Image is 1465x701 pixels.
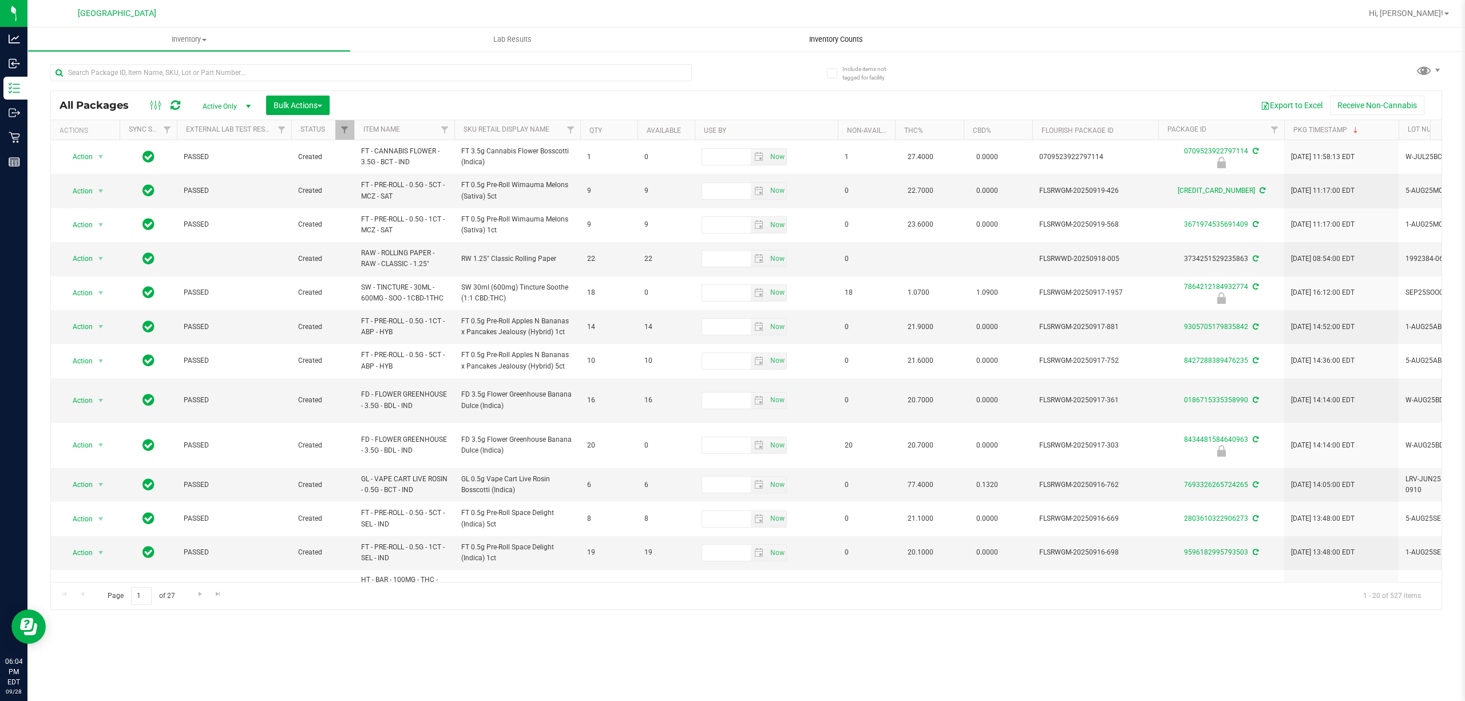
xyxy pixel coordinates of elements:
[751,545,767,561] span: select
[751,319,767,335] span: select
[1291,152,1355,163] span: [DATE] 11:58:13 EDT
[461,180,573,201] span: FT 0.5g Pre-Roll Wimauma Melons (Sativa) 5ct
[751,217,767,233] span: select
[1184,435,1248,443] a: 8434481584640963
[902,183,939,199] span: 22.7000
[587,440,631,451] span: 20
[129,125,173,133] a: Sync Status
[1184,548,1248,556] a: 9596182995793503
[62,353,93,369] span: Action
[767,393,786,409] span: select
[674,27,997,52] a: Inventory Counts
[1251,357,1258,365] span: Sync from Compliance System
[27,27,351,52] a: Inventory
[587,254,631,264] span: 22
[751,149,767,165] span: select
[142,149,155,165] span: In Sync
[1184,581,1248,589] a: 6117020495430053
[461,508,573,529] span: FT 0.5g Pre-Roll Space Delight (Indica) 5ct
[1157,254,1286,264] div: 3734251529235863
[1291,480,1355,490] span: [DATE] 14:05:00 EDT
[587,152,631,163] span: 1
[94,511,108,527] span: select
[62,545,93,561] span: Action
[971,183,1004,199] span: 0.0000
[1184,481,1248,489] a: 7693326265724265
[1291,185,1355,196] span: [DATE] 11:17:00 EDT
[94,545,108,561] span: select
[1291,513,1355,524] span: [DATE] 13:48:00 EDT
[767,319,786,335] span: select
[1184,283,1248,291] a: 7864212184932774
[361,434,448,456] span: FD - FLOWER GREENHOUSE - 3.5G - BDL - IND
[94,251,108,267] span: select
[644,219,688,230] span: 9
[461,542,573,564] span: FT 0.5g Pre-Roll Space Delight (Indica) 1ct
[845,513,888,524] span: 0
[142,392,155,408] span: In Sync
[587,355,631,366] span: 10
[587,547,631,558] span: 19
[298,287,347,298] span: Created
[1039,152,1151,163] span: 0709523922797114
[767,217,787,233] span: Set Current date
[1157,292,1286,304] div: Newly Received
[767,149,787,165] span: Set Current date
[298,219,347,230] span: Created
[9,156,20,168] inline-svg: Reports
[644,547,688,558] span: 19
[184,152,284,163] span: PASSED
[845,287,888,298] span: 18
[210,587,227,603] a: Go to the last page
[50,64,692,81] input: Search Package ID, Item Name, SKU, Lot or Part Number...
[971,477,1004,493] span: 0.1320
[751,251,767,267] span: select
[142,216,155,232] span: In Sync
[298,440,347,451] span: Created
[971,353,1004,369] span: 0.0000
[1253,96,1330,115] button: Export to Excel
[587,395,631,406] span: 16
[361,282,448,304] span: SW - TINCTURE - 30ML - 600MG - SOO - 1CBD-1THC
[644,395,688,406] span: 16
[589,126,602,134] a: Qty
[5,656,22,687] p: 06:04 PM EDT
[298,480,347,490] span: Created
[902,510,939,527] span: 21.1000
[1039,322,1151,332] span: FLSRWGM-20250917-881
[587,185,631,196] span: 9
[1251,481,1258,489] span: Sync from Compliance System
[1291,547,1355,558] span: [DATE] 13:48:00 EDT
[971,216,1004,233] span: 0.0000
[1258,187,1265,195] span: Sync from Compliance System
[767,477,787,493] span: Set Current date
[971,319,1004,335] span: 0.0000
[461,214,573,236] span: FT 0.5g Pre-Roll Wimauma Melons (Sativa) 1ct
[767,545,786,561] span: select
[767,217,786,233] span: select
[1039,287,1151,298] span: FLSRWGM-20250917-1957
[94,285,108,301] span: select
[767,392,787,409] span: Set Current date
[361,474,448,496] span: GL - VAPE CART LIVE ROSIN - 0.5G - BCT - IND
[587,219,631,230] span: 9
[644,440,688,451] span: 0
[62,251,93,267] span: Action
[1039,254,1151,264] span: FLSRWWD-20250918-005
[767,183,787,199] span: Set Current date
[971,284,1004,301] span: 1.0900
[1251,581,1258,589] span: Sync from Compliance System
[845,219,888,230] span: 0
[184,219,284,230] span: PASSED
[1039,355,1151,366] span: FLSRWGM-20250917-752
[561,120,580,140] a: Filter
[184,355,284,366] span: PASSED
[767,251,786,267] span: select
[142,251,155,267] span: In Sync
[361,542,448,564] span: FT - PRE-ROLL - 0.5G - 1CT - SEL - IND
[767,511,786,527] span: select
[704,126,726,134] a: Use By
[142,319,155,335] span: In Sync
[142,183,155,199] span: In Sync
[644,254,688,264] span: 22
